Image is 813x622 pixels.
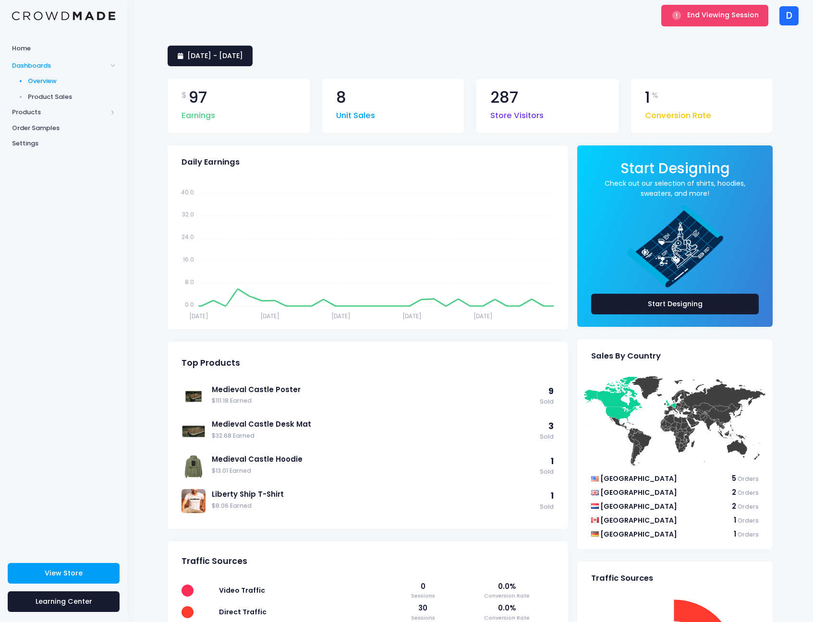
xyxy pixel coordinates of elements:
[460,603,554,613] span: 0.0%
[12,139,115,148] span: Settings
[738,502,759,511] span: Orders
[652,90,658,101] span: %
[734,515,736,525] span: 1
[661,5,768,26] button: End Viewing Session
[738,516,759,525] span: Orders
[395,603,450,613] span: 30
[490,90,518,106] span: 287
[12,12,115,21] img: Logo
[600,502,677,511] span: [GEOGRAPHIC_DATA]
[212,384,535,395] a: Medieval Castle Poster
[402,311,422,320] tspan: [DATE]
[460,614,554,622] span: Conversion Rate
[219,586,265,595] span: Video Traffic
[460,581,554,592] span: 0.0%
[212,489,535,500] a: Liberty Ship T-Shirt
[212,466,535,476] span: $13.01 Earned
[182,210,194,218] tspan: 32.0
[540,397,554,407] span: Sold
[189,90,207,106] span: 97
[45,568,83,578] span: View Store
[212,454,535,465] a: Medieval Castle Hoodie
[551,455,554,467] span: 1
[460,592,554,600] span: Conversion Rate
[620,158,730,178] span: Start Designing
[187,51,243,60] span: [DATE] - [DATE]
[212,502,535,511] span: $8.06 Earned
[540,432,554,442] span: Sold
[540,502,554,512] span: Sold
[12,123,115,133] span: Order Samples
[591,294,759,314] a: Start Designing
[336,90,346,106] span: 8
[182,556,247,566] span: Traffic Sources
[732,473,736,483] span: 5
[645,105,711,122] span: Conversion Rate
[591,179,759,199] a: Check out our selection of shirts, hoodies, sweaters, and more!
[183,255,194,263] tspan: 16.0
[732,501,736,511] span: 2
[182,90,187,101] span: $
[260,311,279,320] tspan: [DATE]
[28,92,116,102] span: Product Sales
[600,488,677,497] span: [GEOGRAPHIC_DATA]
[490,105,544,122] span: Store Visitors
[738,489,759,497] span: Orders
[28,76,116,86] span: Overview
[779,6,799,25] div: D
[185,300,194,309] tspan: 0.0
[212,431,535,441] span: $32.68 Earned
[219,607,267,617] span: Direct Traffic
[551,490,554,502] span: 1
[395,592,450,600] span: Sessions
[12,61,107,71] span: Dashboards
[8,563,120,584] a: View Store
[687,10,759,20] span: End Viewing Session
[600,529,677,539] span: [GEOGRAPHIC_DATA]
[645,90,650,106] span: 1
[182,358,240,368] span: Top Products
[473,311,493,320] tspan: [DATE]
[540,467,554,477] span: Sold
[212,396,535,406] span: $111.18 Earned
[395,581,450,592] span: 0
[548,385,554,397] span: 9
[600,474,677,483] span: [GEOGRAPHIC_DATA]
[12,44,115,53] span: Home
[8,591,120,612] a: Learning Center
[168,46,253,66] a: [DATE] - [DATE]
[182,105,215,122] span: Earnings
[12,108,107,117] span: Products
[591,574,653,583] span: Traffic Sources
[181,188,194,196] tspan: 40.0
[732,487,736,497] span: 2
[189,311,208,320] tspan: [DATE]
[182,157,240,167] span: Daily Earnings
[548,420,554,432] span: 3
[591,351,661,361] span: Sales By Country
[36,597,92,606] span: Learning Center
[734,529,736,539] span: 1
[620,167,730,176] a: Start Designing
[182,233,194,241] tspan: 24.0
[336,105,375,122] span: Unit Sales
[600,515,677,525] span: [GEOGRAPHIC_DATA]
[395,614,450,622] span: Sessions
[738,475,759,483] span: Orders
[738,530,759,538] span: Orders
[185,278,194,286] tspan: 8.0
[331,311,351,320] tspan: [DATE]
[212,419,535,430] a: Medieval Castle Desk Mat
